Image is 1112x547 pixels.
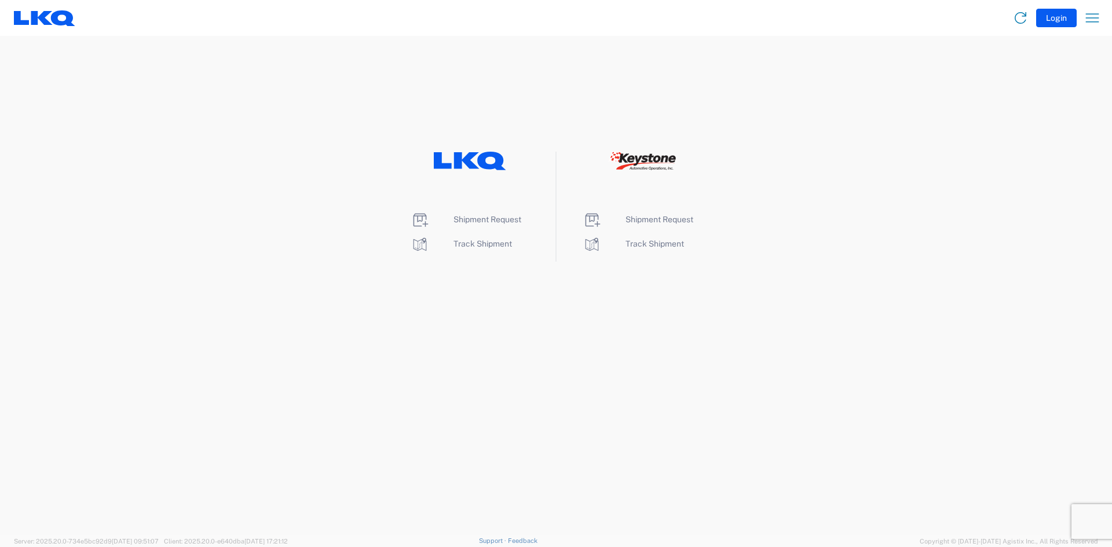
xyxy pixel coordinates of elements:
span: [DATE] 17:21:12 [244,538,288,545]
a: Track Shipment [411,239,512,248]
span: Client: 2025.20.0-e640dba [164,538,288,545]
button: Login [1036,9,1077,27]
span: Track Shipment [625,239,684,248]
span: Track Shipment [453,239,512,248]
a: Shipment Request [411,215,521,224]
a: Feedback [508,537,537,544]
span: Copyright © [DATE]-[DATE] Agistix Inc., All Rights Reserved [920,536,1098,546]
a: Support [479,537,508,544]
span: [DATE] 09:51:07 [112,538,159,545]
span: Server: 2025.20.0-734e5bc92d9 [14,538,159,545]
span: Shipment Request [625,215,693,224]
a: Track Shipment [583,239,684,248]
a: Shipment Request [583,215,693,224]
span: Shipment Request [453,215,521,224]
